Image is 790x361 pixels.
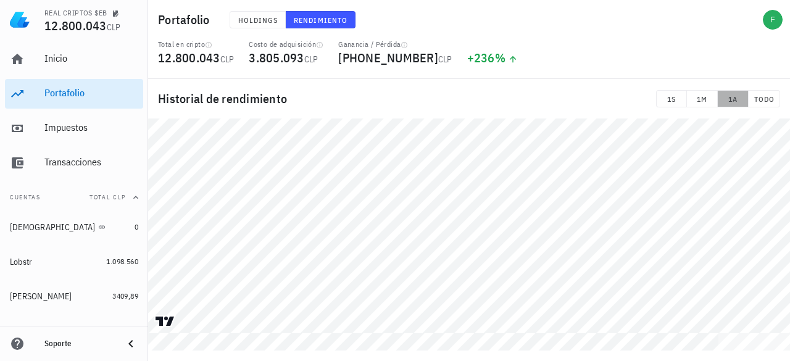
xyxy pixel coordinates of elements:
button: 1S [656,90,687,107]
span: 1S [662,94,681,104]
span: CLP [438,54,452,65]
a: Portafolio [5,79,143,109]
span: 3.805.093 [249,49,304,66]
span: TODO [754,94,775,104]
div: Portafolio [44,87,138,99]
div: REAL CRIPTOS $EB [44,8,107,18]
span: % [495,49,505,66]
span: CLP [220,54,235,65]
span: 0 [135,222,138,231]
span: 1A [723,94,743,104]
span: 1M [692,94,712,104]
a: [PERSON_NAME] 3409,89 [5,281,143,311]
button: Holdings [230,11,286,28]
button: CuentasTotal CLP [5,183,143,212]
div: Transacciones [44,156,138,168]
div: Costo de adquisición [249,39,323,49]
div: +236 [467,52,518,64]
div: Inicio [44,52,138,64]
span: Holdings [238,15,278,25]
div: Lobstr [10,257,33,267]
span: CLP [304,54,318,65]
a: Transacciones [5,148,143,178]
div: Soporte [44,339,114,349]
img: LedgiFi [10,10,30,30]
div: Total en cripto [158,39,234,49]
div: Impuestos [44,122,138,133]
a: Impuestos [5,114,143,143]
a: Charting by TradingView [154,315,176,327]
button: Rendimiento [286,11,355,28]
div: Historial de rendimiento [148,79,790,118]
a: Coin Ex [5,316,143,346]
span: Total CLP [89,193,126,201]
h1: Portafolio [158,10,215,30]
a: Inicio [5,44,143,74]
span: 3409,89 [112,291,138,301]
span: [PHONE_NUMBER] [338,49,438,66]
div: avatar [763,10,783,30]
button: TODO [749,90,780,107]
button: 1A [718,90,749,107]
div: Ganancia / Pérdida [338,39,452,49]
div: [DEMOGRAPHIC_DATA] [10,222,96,233]
a: Lobstr 1.098.560 [5,247,143,276]
span: Rendimiento [293,15,347,25]
span: CLP [107,22,121,33]
div: [PERSON_NAME] [10,291,72,302]
span: 1.098.560 [106,257,138,266]
button: 1M [687,90,718,107]
span: 12.800.043 [158,49,220,66]
div: Coin Ex [10,326,36,336]
span: 12.800.043 [44,17,107,34]
a: [DEMOGRAPHIC_DATA] 0 [5,212,143,242]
